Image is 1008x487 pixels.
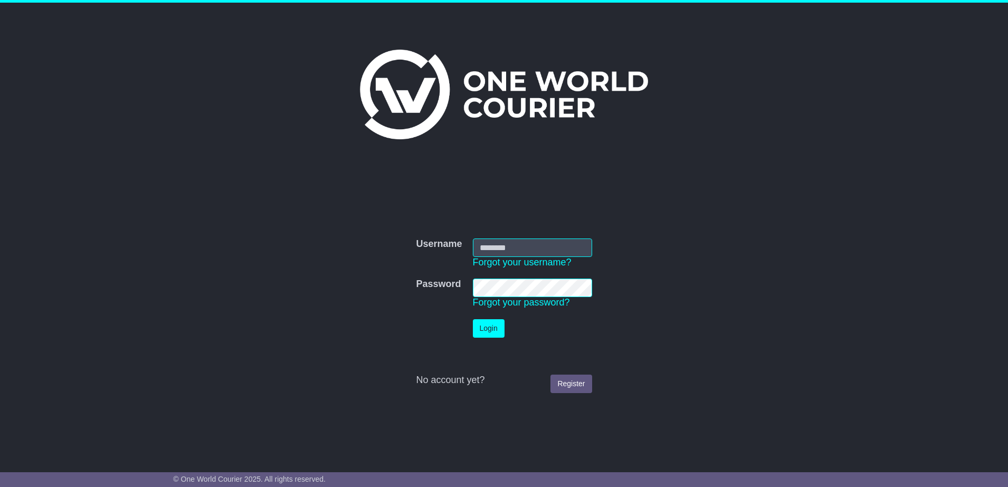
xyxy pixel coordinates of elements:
label: Password [416,279,461,290]
span: © One World Courier 2025. All rights reserved. [173,475,326,483]
button: Login [473,319,505,338]
a: Register [550,375,592,393]
div: No account yet? [416,375,592,386]
img: One World [360,50,648,139]
a: Forgot your username? [473,257,572,268]
a: Forgot your password? [473,297,570,308]
label: Username [416,238,462,250]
